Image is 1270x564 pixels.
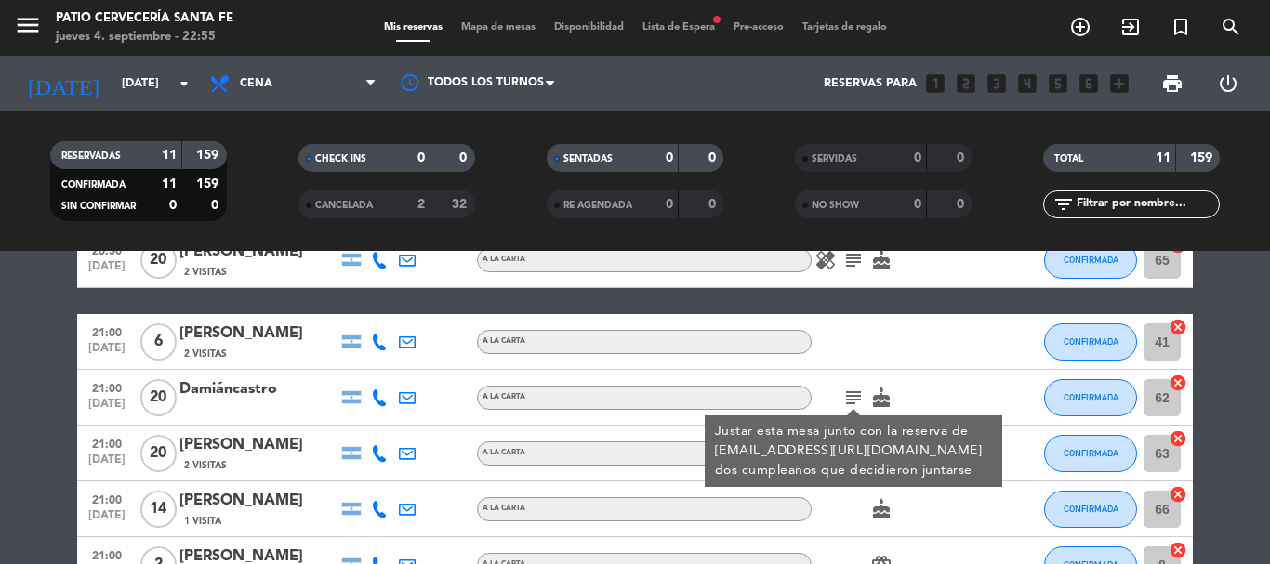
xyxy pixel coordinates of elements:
span: 6 [140,323,177,361]
strong: 11 [162,177,177,190]
span: A LA CARTA [483,337,525,345]
span: 21:00 [84,432,130,453]
span: CONFIRMADA [1064,448,1118,458]
span: Mis reservas [375,22,452,33]
span: Lista de Espera [633,22,724,33]
i: [DATE] [14,63,112,104]
span: CHECK INS [315,154,366,164]
i: cake [870,498,893,520]
i: cake [870,249,893,271]
span: CONFIRMADA [1064,504,1118,514]
strong: 0 [666,198,673,211]
span: 2 Visitas [184,265,227,280]
button: CONFIRMADA [1044,242,1137,279]
button: CONFIRMADA [1044,435,1137,472]
i: looks_5 [1046,72,1070,96]
span: NO SHOW [812,201,859,210]
div: [PERSON_NAME] [179,433,337,457]
span: [DATE] [84,453,130,475]
i: looks_two [954,72,978,96]
span: Disponibilidad [545,22,633,33]
i: exit_to_app [1119,16,1142,38]
span: RE AGENDADA [563,201,632,210]
span: CANCELADA [315,201,373,210]
strong: 0 [211,199,222,212]
i: filter_list [1052,193,1075,216]
strong: 159 [196,149,222,162]
i: add_circle_outline [1069,16,1091,38]
span: A LA CARTA [483,505,525,512]
i: cancel [1169,318,1187,336]
i: turned_in_not [1170,16,1192,38]
span: A LA CARTA [483,256,525,263]
i: subject [842,249,865,271]
span: A LA CARTA [483,393,525,400]
strong: 159 [1190,151,1216,164]
strong: 0 [957,151,968,164]
strong: 0 [666,151,673,164]
i: looks_one [923,72,947,96]
span: CONFIRMADA [1064,336,1118,347]
strong: 0 [708,151,720,164]
span: CONFIRMADA [61,180,126,190]
strong: 0 [914,198,921,211]
div: [PERSON_NAME] [179,489,337,513]
strong: 0 [914,151,921,164]
span: RESERVADAS [61,151,121,161]
span: [DATE] [84,260,130,282]
span: TOTAL [1054,154,1083,164]
span: fiber_manual_record [711,14,722,25]
strong: 0 [417,151,425,164]
span: 21:00 [84,376,130,398]
strong: 11 [1156,151,1171,164]
div: Damiáncastro [179,377,337,401]
span: 20 [140,379,177,416]
i: healing [814,249,837,271]
span: 20 [140,242,177,279]
i: cancel [1169,541,1187,559]
i: menu [14,11,42,39]
span: 2 Visitas [184,347,227,361]
button: CONFIRMADA [1044,323,1137,361]
strong: 0 [169,199,177,212]
div: [PERSON_NAME] [179,240,337,264]
span: A LA CARTA [483,449,525,456]
i: power_settings_new [1217,72,1239,95]
i: looks_6 [1077,72,1101,96]
div: LOG OUT [1200,56,1256,111]
input: Filtrar por nombre... [1075,194,1219,215]
strong: 2 [417,198,425,211]
span: Tarjetas de regalo [793,22,896,33]
div: Justar esta mesa junto con la reserva de [EMAIL_ADDRESS][URL][DOMAIN_NAME] dos cumpleaños que dec... [715,422,993,480]
span: Pre-acceso [724,22,793,33]
div: Patio Cervecería Santa Fe [56,9,233,28]
button: menu [14,11,42,46]
i: search [1220,16,1242,38]
span: SERVIDAS [812,154,857,164]
span: [DATE] [84,398,130,419]
strong: 159 [196,177,222,190]
strong: 0 [459,151,470,164]
div: jueves 4. septiembre - 22:55 [56,28,233,46]
span: 21:00 [84,321,130,342]
span: CONFIRMADA [1064,255,1118,265]
strong: 11 [162,149,177,162]
span: CONFIRMADA [1064,392,1118,402]
span: [DATE] [84,509,130,531]
i: looks_4 [1015,72,1039,96]
span: SIN CONFIRMAR [61,202,136,211]
strong: 32 [452,198,470,211]
button: CONFIRMADA [1044,491,1137,528]
span: 1 Visita [184,514,221,529]
i: cancel [1169,374,1187,392]
span: [DATE] [84,342,130,363]
i: cancel [1169,485,1187,504]
span: 20 [140,435,177,472]
span: Mapa de mesas [452,22,545,33]
strong: 0 [957,198,968,211]
i: add_box [1107,72,1131,96]
i: looks_3 [985,72,1009,96]
span: 2 Visitas [184,458,227,473]
span: print [1161,72,1184,95]
span: Reservas para [824,77,917,90]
